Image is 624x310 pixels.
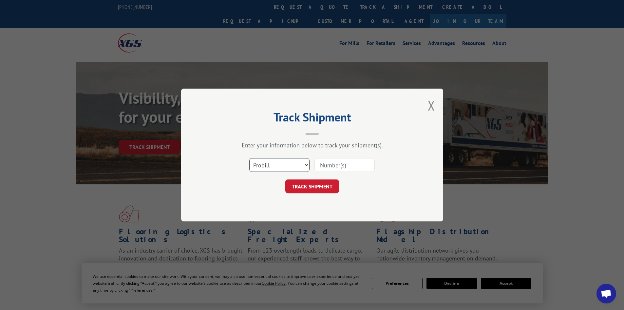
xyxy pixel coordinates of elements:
button: TRACK SHIPMENT [285,179,339,193]
button: Close modal [428,97,435,114]
div: Open chat [596,284,616,303]
h2: Track Shipment [214,113,410,125]
div: Enter your information below to track your shipment(s). [214,141,410,149]
input: Number(s) [314,158,375,172]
